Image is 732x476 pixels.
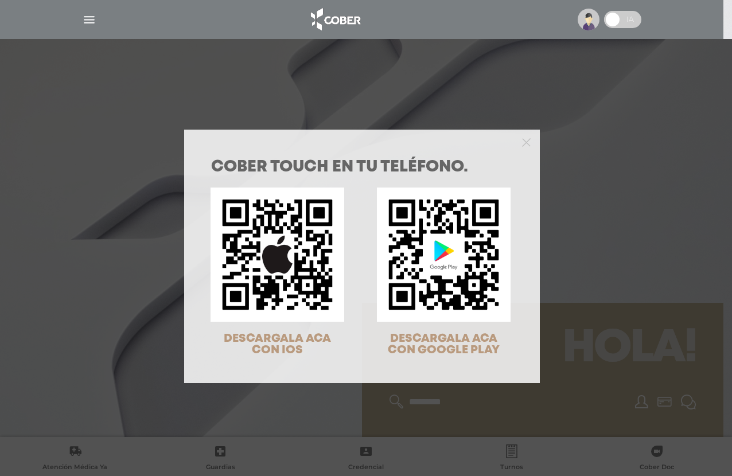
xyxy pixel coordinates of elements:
[377,188,511,321] img: qr-code
[211,188,344,321] img: qr-code
[388,333,500,356] span: DESCARGALA ACA CON GOOGLE PLAY
[224,333,331,356] span: DESCARGALA ACA CON IOS
[211,159,513,175] h1: COBER TOUCH en tu teléfono.
[522,136,531,147] button: Close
